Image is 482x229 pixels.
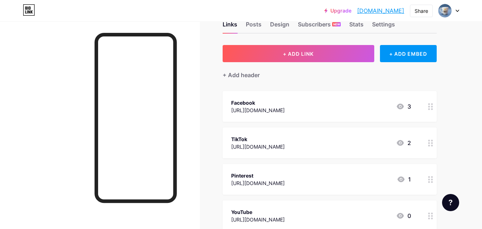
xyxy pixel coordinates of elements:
[415,7,428,15] div: Share
[223,45,374,62] button: + ADD LINK
[231,208,285,216] div: YouTube
[372,20,395,33] div: Settings
[396,139,411,147] div: 2
[333,22,340,26] span: NEW
[324,8,351,14] a: Upgrade
[349,20,364,33] div: Stats
[283,51,314,57] span: + ADD LINK
[380,45,437,62] div: + ADD EMBED
[231,99,285,106] div: Facebook
[223,71,260,79] div: + Add header
[396,211,411,220] div: 0
[231,172,285,179] div: Pinterest
[298,20,341,33] div: Subscribers
[231,216,285,223] div: [URL][DOMAIN_NAME]
[231,106,285,114] div: [URL][DOMAIN_NAME]
[270,20,289,33] div: Design
[231,135,285,143] div: TikTok
[438,4,452,18] img: goody_stan
[396,102,411,111] div: 3
[223,20,237,33] div: Links
[231,143,285,150] div: [URL][DOMAIN_NAME]
[246,20,262,33] div: Posts
[231,179,285,187] div: [URL][DOMAIN_NAME]
[357,6,404,15] a: [DOMAIN_NAME]
[397,175,411,184] div: 1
